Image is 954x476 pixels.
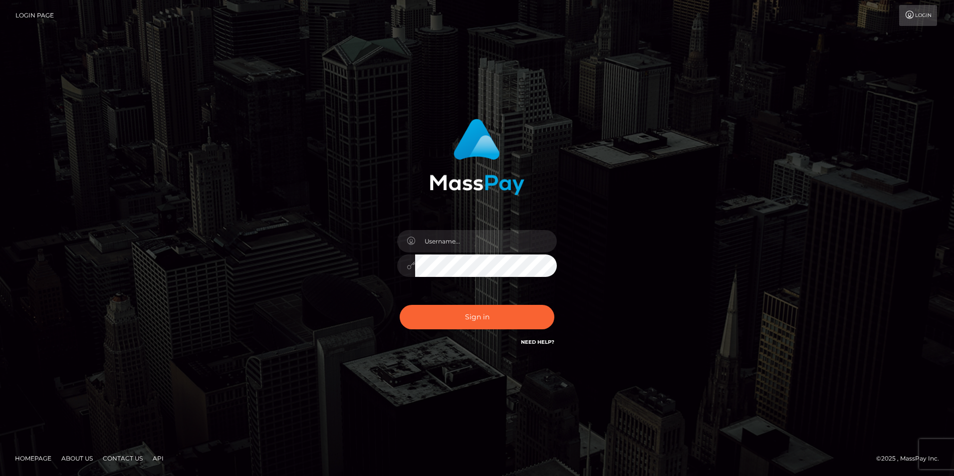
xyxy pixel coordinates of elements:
[899,5,937,26] a: Login
[400,305,554,329] button: Sign in
[521,339,554,345] a: Need Help?
[11,451,55,466] a: Homepage
[876,453,947,464] div: © 2025 , MassPay Inc.
[430,119,524,195] img: MassPay Login
[415,230,557,252] input: Username...
[15,5,54,26] a: Login Page
[57,451,97,466] a: About Us
[149,451,168,466] a: API
[99,451,147,466] a: Contact Us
